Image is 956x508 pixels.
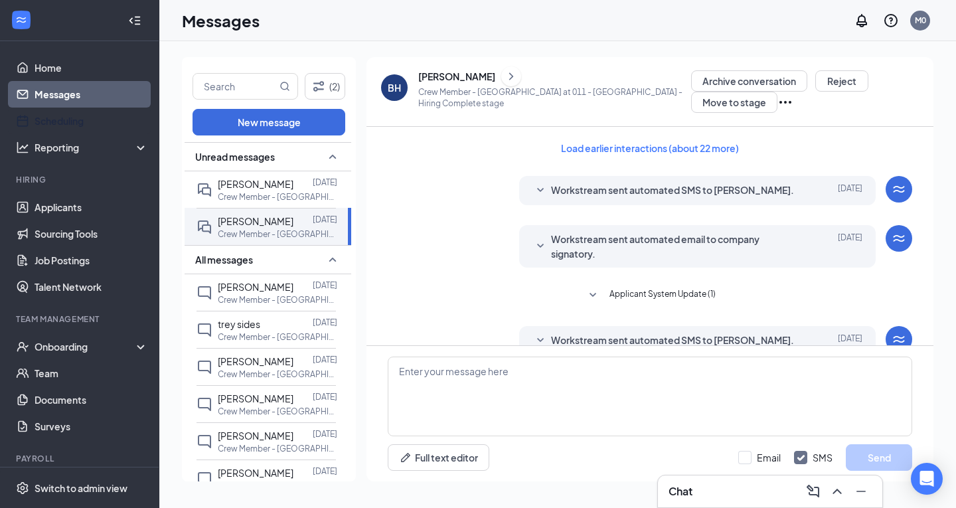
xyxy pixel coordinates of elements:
svg: MagnifyingGlass [279,81,290,92]
p: Crew Member - [GEOGRAPHIC_DATA] at 011 - [GEOGRAPHIC_DATA] [218,331,337,343]
svg: WorkstreamLogo [891,331,907,347]
svg: Settings [16,481,29,495]
button: Send [846,444,912,471]
a: Home [35,54,148,81]
div: Team Management [16,313,145,325]
span: trey sides [218,318,260,330]
a: Scheduling [35,108,148,134]
svg: SmallChevronUp [325,149,341,165]
span: Workstream sent automated SMS to [PERSON_NAME]. [551,183,794,199]
svg: WorkstreamLogo [891,230,907,246]
p: [DATE] [313,428,337,440]
h3: Chat [669,484,692,499]
span: [DATE] [838,333,862,349]
p: [DATE] [313,177,337,188]
svg: Notifications [854,13,870,29]
span: [DATE] [838,232,862,261]
p: [DATE] [313,391,337,402]
p: Crew Member - [GEOGRAPHIC_DATA] at 011 - [GEOGRAPHIC_DATA] [218,191,337,203]
span: [PERSON_NAME] [218,355,293,367]
span: Unread messages [195,150,275,163]
a: Surveys [35,413,148,440]
div: Open Intercom Messenger [911,463,943,495]
svg: Filter [311,78,327,94]
svg: SmallChevronDown [532,333,548,349]
span: [DATE] [838,183,862,199]
svg: Collapse [128,14,141,27]
span: [PERSON_NAME] [218,178,293,190]
a: Documents [35,386,148,413]
div: Hiring [16,174,145,185]
button: SmallChevronDownApplicant System Update (1) [585,288,716,303]
svg: SmallChevronDown [532,183,548,199]
button: New message [193,109,345,135]
p: Crew Member - [GEOGRAPHIC_DATA] at 011 - [GEOGRAPHIC_DATA] - Hiring Complete stage [418,86,691,109]
svg: ChevronUp [829,483,845,499]
p: Crew Member - [GEOGRAPHIC_DATA] at 011 - [GEOGRAPHIC_DATA] [218,369,337,380]
h1: Messages [182,9,260,32]
span: Workstream sent automated SMS to [PERSON_NAME]. [551,333,794,349]
button: Filter (2) [305,73,345,100]
input: Search [193,74,277,99]
span: [PERSON_NAME] [218,392,293,404]
svg: Minimize [853,483,869,499]
a: Team [35,360,148,386]
svg: UserCheck [16,340,29,353]
p: [DATE] [313,466,337,477]
button: Reject [815,70,868,92]
div: Switch to admin view [35,481,127,495]
svg: ChatInactive [197,471,212,487]
span: [PERSON_NAME] [218,281,293,293]
a: Talent Network [35,274,148,300]
p: [DATE] [313,354,337,365]
span: [PERSON_NAME] [218,430,293,442]
p: Crew Member - [GEOGRAPHIC_DATA] at 011 - [GEOGRAPHIC_DATA] [218,228,337,240]
svg: ChatInactive [197,396,212,412]
svg: Ellipses [777,94,793,110]
p: Crew Member - [GEOGRAPHIC_DATA] at 011 - [GEOGRAPHIC_DATA] [218,443,337,454]
p: [DATE] [313,214,337,225]
svg: SmallChevronDown [585,288,601,303]
a: Sourcing Tools [35,220,148,247]
svg: WorkstreamLogo [15,13,28,27]
svg: Analysis [16,141,29,154]
button: ChevronUp [827,481,848,502]
svg: ChatInactive [197,285,212,301]
svg: ComposeMessage [805,483,821,499]
a: Job Postings [35,247,148,274]
svg: DoubleChat [197,219,212,235]
svg: ChatInactive [197,322,212,338]
button: ComposeMessage [803,481,824,502]
svg: QuestionInfo [883,13,899,29]
button: Full text editorPen [388,444,489,471]
div: M0 [915,15,926,26]
svg: WorkstreamLogo [891,181,907,197]
span: Workstream sent automated email to company signatory. [551,232,803,261]
svg: Pen [399,451,412,464]
p: Crew Member - [GEOGRAPHIC_DATA] at 011 - [GEOGRAPHIC_DATA] [218,480,337,491]
span: [PERSON_NAME] [218,215,293,227]
span: Applicant System Update (1) [609,288,716,303]
button: Move to stage [691,92,777,113]
div: BH [388,81,401,94]
div: Payroll [16,453,145,464]
p: Crew Member - [GEOGRAPHIC_DATA] at 011 - [GEOGRAPHIC_DATA] [218,294,337,305]
span: All messages [195,253,253,266]
button: ChevronRight [501,66,521,86]
div: [PERSON_NAME] [418,70,495,83]
svg: ChevronRight [505,68,518,84]
div: Onboarding [35,340,137,353]
svg: SmallChevronUp [325,252,341,268]
span: [PERSON_NAME] [218,467,293,479]
p: Crew Member - [GEOGRAPHIC_DATA] at 011 - [GEOGRAPHIC_DATA] [218,406,337,417]
svg: ChatInactive [197,434,212,450]
button: Load earlier interactions (about 22 more) [550,137,750,159]
svg: SmallChevronDown [532,238,548,254]
div: Reporting [35,141,149,154]
a: Messages [35,81,148,108]
p: [DATE] [313,317,337,328]
svg: DoubleChat [197,182,212,198]
svg: ChatInactive [197,359,212,375]
button: Archive conversation [691,70,807,92]
p: [DATE] [313,280,337,291]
